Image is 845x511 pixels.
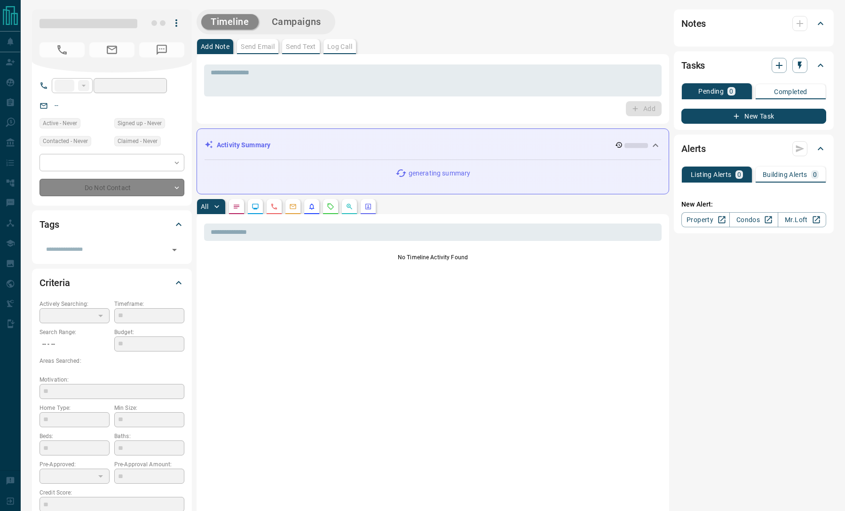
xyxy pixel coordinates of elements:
p: Listing Alerts [691,171,732,178]
span: Claimed - Never [118,136,158,146]
p: Timeframe: [114,300,184,308]
h2: Notes [681,16,706,31]
div: Notes [681,12,826,35]
svg: Requests [327,203,334,210]
span: No Number [139,42,184,57]
p: 0 [729,88,733,95]
p: Budget: [114,328,184,336]
h2: Tasks [681,58,705,73]
svg: Listing Alerts [308,203,316,210]
button: Campaigns [262,14,331,30]
svg: Emails [289,203,297,210]
div: Activity Summary [205,136,661,154]
h2: Criteria [39,275,70,290]
p: 0 [813,171,817,178]
button: New Task [681,109,826,124]
p: Motivation: [39,375,184,384]
p: All [201,203,208,210]
p: Credit Score: [39,488,184,497]
svg: Agent Actions [364,203,372,210]
p: -- - -- [39,336,110,352]
p: Min Size: [114,404,184,412]
p: Activity Summary [217,140,270,150]
p: Pending [698,88,724,95]
p: Pre-Approval Amount: [114,460,184,469]
div: Criteria [39,271,184,294]
svg: Notes [233,203,240,210]
a: Mr.Loft [778,212,826,227]
span: Contacted - Never [43,136,88,146]
p: Baths: [114,432,184,440]
p: Search Range: [39,328,110,336]
svg: Calls [270,203,278,210]
button: Open [168,243,181,256]
p: generating summary [409,168,470,178]
p: Areas Searched: [39,357,184,365]
p: Home Type: [39,404,110,412]
a: -- [55,102,58,109]
span: Signed up - Never [118,119,162,128]
p: 0 [737,171,741,178]
span: No Email [89,42,134,57]
p: No Timeline Activity Found [204,253,662,262]
div: Alerts [681,137,826,160]
p: Pre-Approved: [39,460,110,469]
div: Do Not Contact [39,179,184,196]
span: No Number [39,42,85,57]
h2: Alerts [681,141,706,156]
p: Add Note [201,43,229,50]
span: Active - Never [43,119,77,128]
h2: Tags [39,217,59,232]
p: New Alert: [681,200,826,209]
svg: Opportunities [346,203,353,210]
div: Tags [39,213,184,236]
a: Condos [729,212,778,227]
button: Timeline [201,14,259,30]
p: Building Alerts [763,171,807,178]
a: Property [681,212,730,227]
div: Tasks [681,54,826,77]
p: Beds: [39,432,110,440]
p: Actively Searching: [39,300,110,308]
svg: Lead Browsing Activity [252,203,259,210]
p: Completed [774,88,807,95]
